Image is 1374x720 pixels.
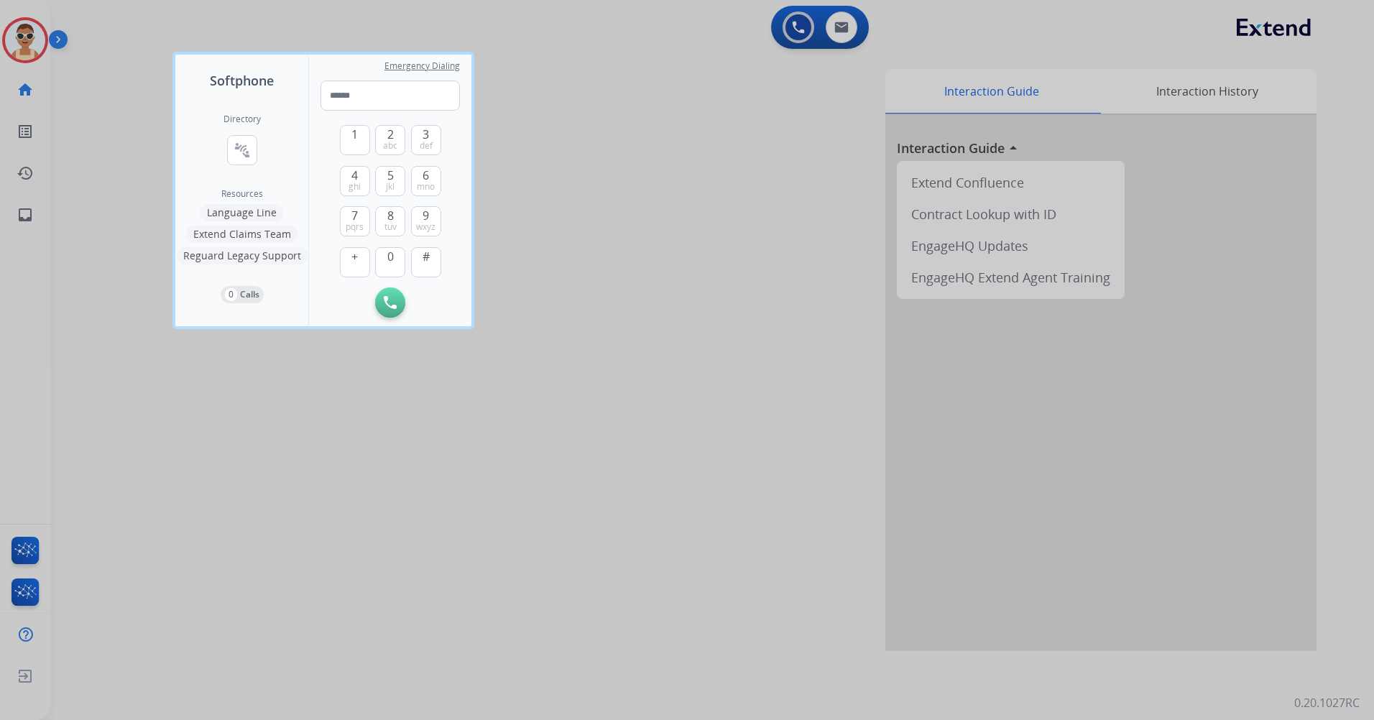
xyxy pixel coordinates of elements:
span: 8 [387,207,394,224]
span: 9 [423,207,429,224]
span: mno [417,181,435,193]
button: 0 [375,247,405,277]
button: 5jkl [375,166,405,196]
span: 3 [423,126,429,143]
span: tuv [384,221,397,233]
button: # [411,247,441,277]
span: Softphone [210,70,274,91]
button: Extend Claims Team [186,226,298,243]
button: Reguard Legacy Support [176,247,308,264]
span: abc [383,140,397,152]
span: def [420,140,433,152]
span: Emergency Dialing [384,60,460,72]
span: jkl [386,181,395,193]
p: 0.20.1027RC [1294,694,1360,711]
span: pqrs [346,221,364,233]
span: ghi [349,181,361,193]
button: Language Line [200,204,284,221]
span: wxyz [416,221,435,233]
span: 4 [351,167,358,184]
button: + [340,247,370,277]
span: + [351,248,358,265]
span: Resources [221,188,263,200]
h2: Directory [223,114,261,125]
span: 1 [351,126,358,143]
span: 0 [387,248,394,265]
button: 2abc [375,125,405,155]
p: Calls [240,288,259,301]
button: 6mno [411,166,441,196]
span: 2 [387,126,394,143]
p: 0 [225,288,237,301]
button: 1 [340,125,370,155]
span: 5 [387,167,394,184]
button: 9wxyz [411,206,441,236]
img: call-button [384,296,397,309]
span: 7 [351,207,358,224]
button: 4ghi [340,166,370,196]
span: # [423,248,430,265]
button: 0Calls [221,286,264,303]
mat-icon: connect_without_contact [234,142,251,159]
button: 8tuv [375,206,405,236]
button: 3def [411,125,441,155]
button: 7pqrs [340,206,370,236]
span: 6 [423,167,429,184]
